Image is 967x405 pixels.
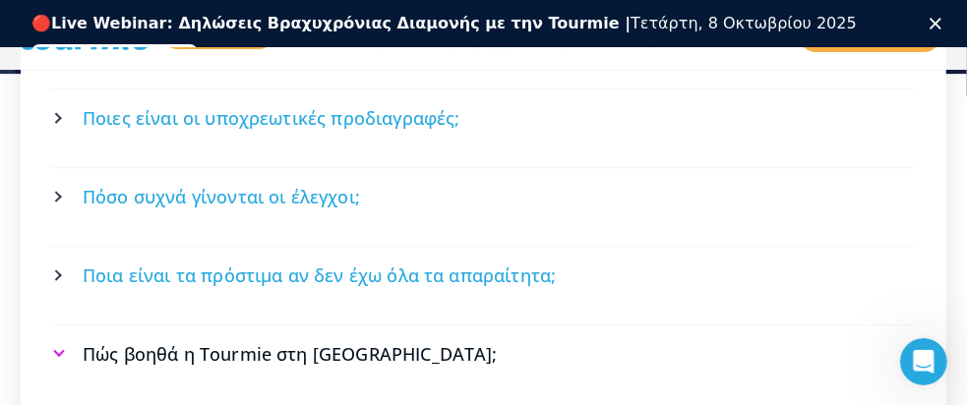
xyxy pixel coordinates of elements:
[31,14,857,33] div: 🔴 Τετάρτη, 8 Οκτωβρίου 2025
[53,250,914,302] a: Ποια είναι τα πρόστιμα αν δεν έχω όλα τα απαραίτητα;
[900,338,947,385] iframe: Intercom live chat
[83,185,360,209] span: Πόσο συχνά γίνονται οι έλεγχοι;
[53,171,914,223] a: Πόσο συχνά γίνονται οι έλεγχοι;
[83,342,498,367] span: Πώς βοηθά η Tourmie στη [GEOGRAPHIC_DATA];
[83,263,556,288] span: Ποια είναι τα πρόστιμα αν δεν έχω όλα τα απαραίτητα;
[53,92,914,145] a: Ποιες είναι οι υποχρεωτικές προδιαγραφές;
[53,328,914,380] a: Πώς βοηθά η Tourmie στη [GEOGRAPHIC_DATA];
[51,14,631,32] b: Live Webinar: Δηλώσεις Βραχυχρόνιας Διαμονής με την Tourmie |
[83,106,460,131] span: Ποιες είναι οι υποχρεωτικές προδιαγραφές;
[31,44,198,68] a: Εγγραφείτε δωρεάν
[930,18,949,29] div: Κλείσιμο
